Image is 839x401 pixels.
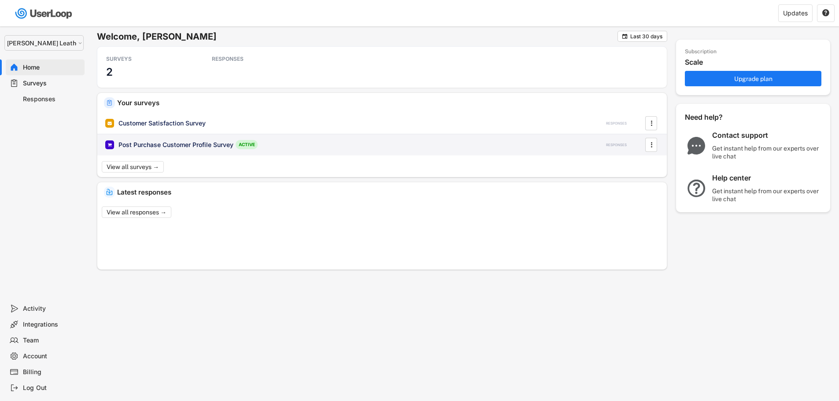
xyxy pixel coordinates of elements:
[712,131,822,140] div: Contact support
[685,113,747,122] div: Need help?
[23,320,81,329] div: Integrations
[97,31,617,42] h6: Welcome, [PERSON_NAME]
[647,138,656,151] button: 
[622,33,628,40] text: 
[23,305,81,313] div: Activity
[23,368,81,376] div: Billing
[117,189,660,195] div: Latest responses
[23,384,81,392] div: Log Out
[685,137,708,155] img: ChatMajor.svg
[102,206,171,218] button: View all responses →
[712,173,822,183] div: Help center
[23,79,81,88] div: Surveys
[822,9,830,17] button: 
[106,65,113,79] h3: 2
[685,71,821,86] button: Upgrade plan
[685,180,708,197] img: QuestionMarkInverseMajor.svg
[630,34,662,39] div: Last 30 days
[651,140,652,149] text: 
[106,55,185,63] div: SURVEYS
[621,33,628,40] button: 
[106,189,113,195] img: IncomingMajor.svg
[685,48,717,55] div: Subscription
[606,143,627,147] div: RESPONSES
[118,119,206,128] div: Customer Satisfaction Survey
[13,4,75,22] img: userloop-logo-01.svg
[647,117,656,130] button: 
[712,144,822,160] div: Get instant help from our experts over live chat
[212,55,291,63] div: RESPONSES
[23,63,81,72] div: Home
[236,140,258,149] div: ACTIVE
[118,140,233,149] div: Post Purchase Customer Profile Survey
[685,58,826,67] div: Scale
[23,352,81,361] div: Account
[606,121,627,126] div: RESPONSES
[23,336,81,345] div: Team
[651,118,652,128] text: 
[102,161,164,173] button: View all surveys →
[23,95,81,103] div: Responses
[822,9,829,17] text: 
[783,10,808,16] div: Updates
[712,187,822,203] div: Get instant help from our experts over live chat
[117,99,660,106] div: Your surveys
